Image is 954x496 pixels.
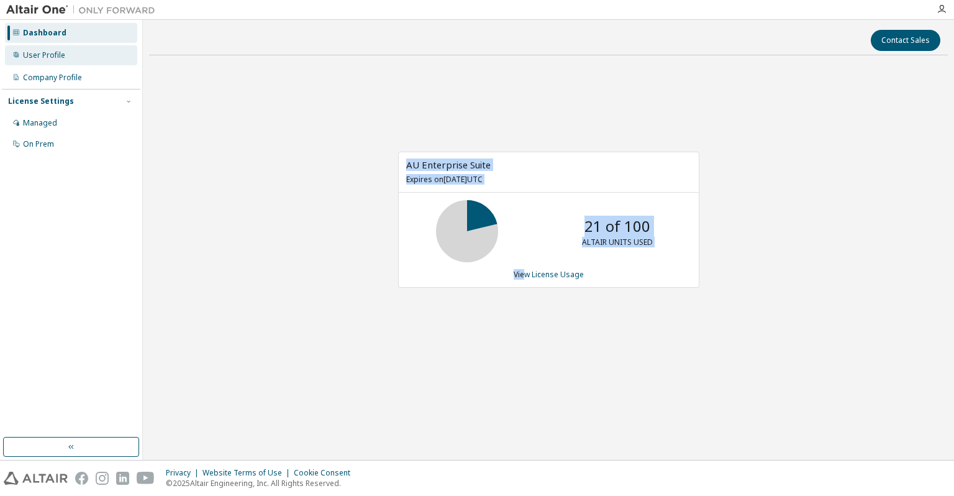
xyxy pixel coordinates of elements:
[96,472,109,485] img: instagram.svg
[514,269,584,280] a: View License Usage
[166,478,358,489] p: © 2025 Altair Engineering, Inc. All Rights Reserved.
[23,118,57,128] div: Managed
[23,28,66,38] div: Dashboard
[406,158,491,171] span: AU Enterprise Suite
[23,50,65,60] div: User Profile
[4,472,68,485] img: altair_logo.svg
[871,30,940,51] button: Contact Sales
[166,468,202,478] div: Privacy
[582,237,653,247] p: ALTAIR UNITS USED
[6,4,161,16] img: Altair One
[294,468,358,478] div: Cookie Consent
[75,472,88,485] img: facebook.svg
[23,73,82,83] div: Company Profile
[116,472,129,485] img: linkedin.svg
[406,174,688,185] p: Expires on [DATE] UTC
[137,472,155,485] img: youtube.svg
[8,96,74,106] div: License Settings
[23,139,54,149] div: On Prem
[584,216,650,237] p: 21 of 100
[202,468,294,478] div: Website Terms of Use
